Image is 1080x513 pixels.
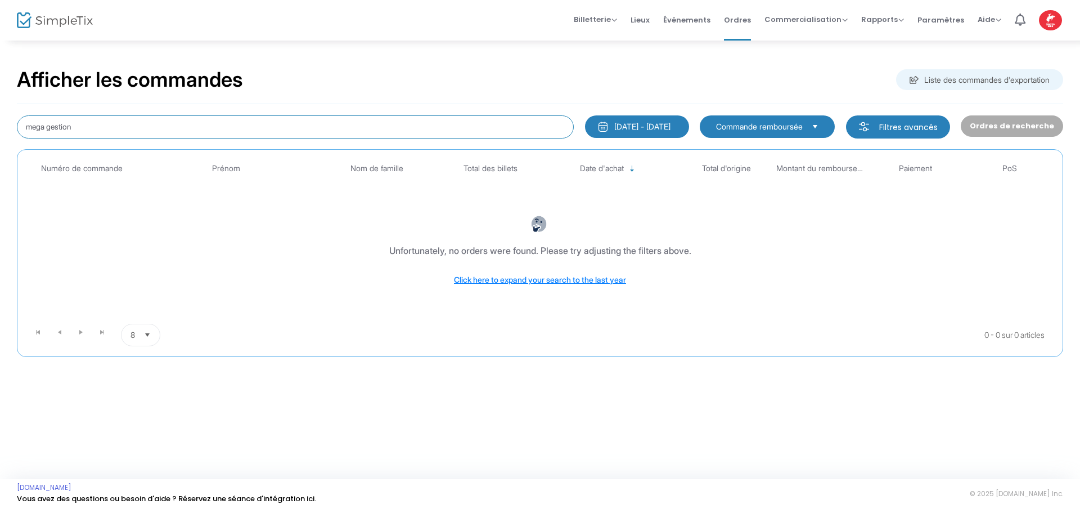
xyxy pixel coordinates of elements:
button: Sélectionner [139,324,155,346]
font: Billetterie [574,14,611,25]
font: [DATE] - [DATE] [614,122,670,131]
a: [DOMAIN_NAME] [17,483,71,492]
font: 0 - 0 sur 0 articles [984,330,1045,340]
input: Rechercher par nom, e-mail, téléphone, numéro de commande, adresse IP ou 4 derniers chiffres de l... [17,115,574,139]
div: Unfortunately, no orders were found. Please try adjusting the filters above. [389,244,691,257]
font: Lieux [631,14,650,25]
font: PoS [1002,163,1017,173]
font: Commande remboursée [716,122,803,131]
font: Nom de famille [350,163,403,173]
font: Paiement [899,163,932,173]
font: Ordres [724,14,751,25]
font: Montant du remboursement [776,163,875,173]
font: Filtres avancés [879,122,938,133]
div: Tableau de données [23,155,1057,319]
span: Click here to expand your search to the last year [454,275,626,284]
font: Commercialisation [764,14,841,25]
font: Numéro de commande [41,163,123,173]
img: filtre [858,121,870,132]
font: 8 [130,330,135,340]
font: Rapports [861,14,898,25]
font: Date d'achat [580,163,624,173]
font: Afficher les commandes [17,67,243,92]
a: Vous avez des questions ou besoin d'aide ? Réservez une séance d'intégration ici. [17,493,316,504]
img: face-thinking.png [530,216,547,233]
font: Prénom [212,163,240,173]
img: mensuel [597,121,609,132]
font: Paramètres [917,14,964,25]
span: Triable [628,164,637,173]
font: Total des billets [463,163,517,173]
font: Total d'origine [702,163,751,173]
font: Événements [663,14,710,25]
button: [DATE] - [DATE] [585,115,689,138]
font: © 2025 [DOMAIN_NAME] Inc. [970,489,1063,498]
font: Aide [978,14,995,25]
button: Sélectionner [807,121,823,133]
